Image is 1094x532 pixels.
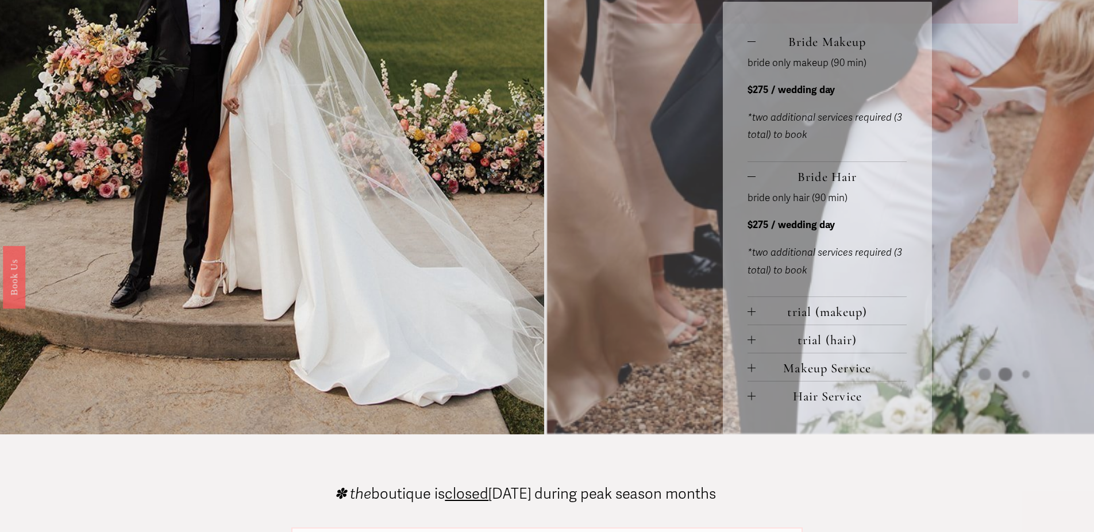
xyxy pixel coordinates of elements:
span: closed [445,485,488,503]
button: trial (hair) [748,325,907,353]
span: trial (hair) [756,332,907,348]
button: Makeup Service [748,353,907,381]
span: Makeup Service [756,360,907,376]
span: trial (makeup) [756,304,907,319]
em: *two additional services required (3 total) to book [748,111,902,141]
div: Bride Hair [748,190,907,296]
strong: $275 / wedding day [748,219,835,231]
strong: $275 / wedding day [748,84,835,96]
button: trial (makeup) [748,297,907,325]
div: Bride Makeup [748,55,907,161]
button: Bride Makeup [748,27,907,55]
a: Book Us [3,246,25,309]
button: Hair Service [748,381,907,409]
em: ✽ the [334,485,371,503]
span: Hair Service [756,388,907,404]
span: Bride Makeup [756,34,907,49]
p: bride only makeup (90 min) [748,55,907,72]
span: Bride Hair [756,169,907,184]
button: Bride Hair [748,162,907,190]
p: boutique is [DATE] during peak season months [334,487,716,502]
p: bride only hair (90 min) [748,190,907,207]
em: *two additional services required (3 total) to book [748,246,902,276]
